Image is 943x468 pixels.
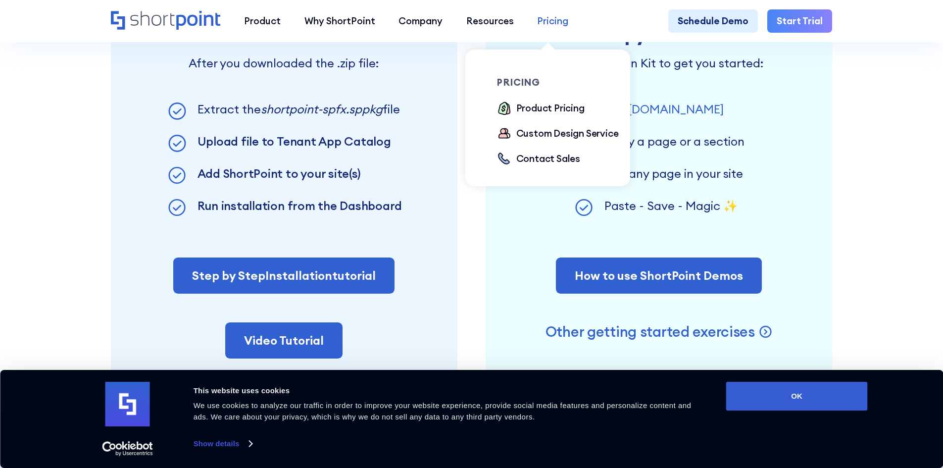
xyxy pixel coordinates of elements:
a: Company [387,9,454,33]
h3: Install ShortPoint [172,23,396,45]
a: How to use ShortPoint Demos [556,258,762,294]
p: Paste - Save - Magic ✨ [604,197,738,215]
p: Other getting started exercises [546,322,755,341]
a: Video Tutorial [225,322,343,359]
a: Pricing [526,9,581,33]
p: Use the Design Kit to get you started: [520,54,797,72]
div: Contact Sales [516,152,581,166]
button: OK [726,382,868,411]
a: Schedule Demo [668,9,758,33]
a: Run installation from the Dashboard [198,198,402,213]
a: Product [232,9,293,33]
div: Product Pricing [516,101,585,115]
span: We use cookies to analyze our traffic in order to improve your website experience, provide social... [194,401,692,421]
a: Show details [194,436,252,451]
p: Visit [604,101,724,118]
div: Why ShortPoint [304,14,375,28]
div: Company [398,14,443,28]
a: Add ShortPoint to your site(s) [198,166,361,181]
p: Extract the file [198,101,400,118]
div: Resources [466,14,514,28]
iframe: Chat Widget [765,353,943,468]
img: logo [105,382,150,426]
a: Why ShortPoint [293,9,387,33]
p: Copy a page or a section [604,133,744,151]
a: Product Pricing [497,101,584,117]
div: This website uses cookies [194,385,704,397]
a: Start Trial [767,9,832,33]
span: Installation [265,268,332,283]
a: Contact Sales [497,152,580,167]
a: Step by StepInstallationtutorial [173,258,395,294]
div: Custom Design Service [516,126,619,141]
div: Pricing [537,14,568,28]
p: Edit any page in your site [604,165,743,183]
div: pricing [497,78,629,87]
a: Other getting started exercises [546,322,773,341]
p: After you downloaded the .zip file: [172,54,396,72]
a: Resources [454,9,526,33]
a: Custom Design Service [497,126,618,142]
h3: Copy & Paste [520,23,797,45]
a: Usercentrics Cookiebot - opens in a new window [84,441,171,456]
div: Product [244,14,281,28]
a: [DOMAIN_NAME] [628,102,724,116]
em: shortpoint-spfx.sppkg [261,102,383,116]
a: Upload file to Tenant App Catalog [198,134,391,149]
a: Home [111,11,220,31]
